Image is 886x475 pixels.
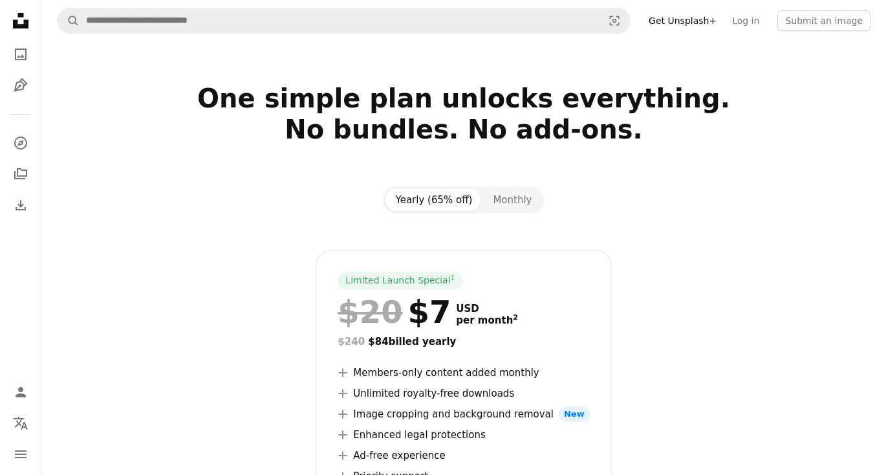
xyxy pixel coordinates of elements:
span: $240 [338,336,365,348]
div: $7 [338,295,451,329]
div: $84 billed yearly [338,334,589,349]
li: Image cropping and background removal [338,406,589,422]
a: Log in / Sign up [8,379,34,405]
a: Get Unsplash+ [641,10,724,31]
a: 2 [510,315,521,326]
a: Home — Unsplash [8,8,34,36]
sup: 2 [513,313,518,322]
div: Limited Launch Special [338,272,462,290]
button: Language [8,410,34,436]
sup: 1 [451,274,455,282]
a: Log in [724,10,767,31]
form: Find visuals sitewide [57,8,631,34]
li: Ad-free experience [338,448,589,463]
a: Download History [8,192,34,218]
button: Submit an image [777,10,870,31]
a: 1 [448,274,458,287]
button: Menu [8,441,34,467]
button: Visual search [599,8,630,33]
span: $20 [338,295,402,329]
a: Explore [8,130,34,156]
li: Unlimited royalty-free downloads [338,386,589,401]
button: Search Unsplash [58,8,80,33]
a: Photos [8,41,34,67]
button: Yearly (65% off) [385,189,483,211]
li: Members-only content added monthly [338,365,589,381]
li: Enhanced legal protections [338,427,589,443]
button: Monthly [482,189,542,211]
h2: One simple plan unlocks everything. No bundles. No add-ons. [57,83,870,176]
span: per month [456,315,518,326]
a: Collections [8,161,34,187]
span: USD [456,303,518,315]
span: New [559,406,590,422]
a: Illustrations [8,72,34,98]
